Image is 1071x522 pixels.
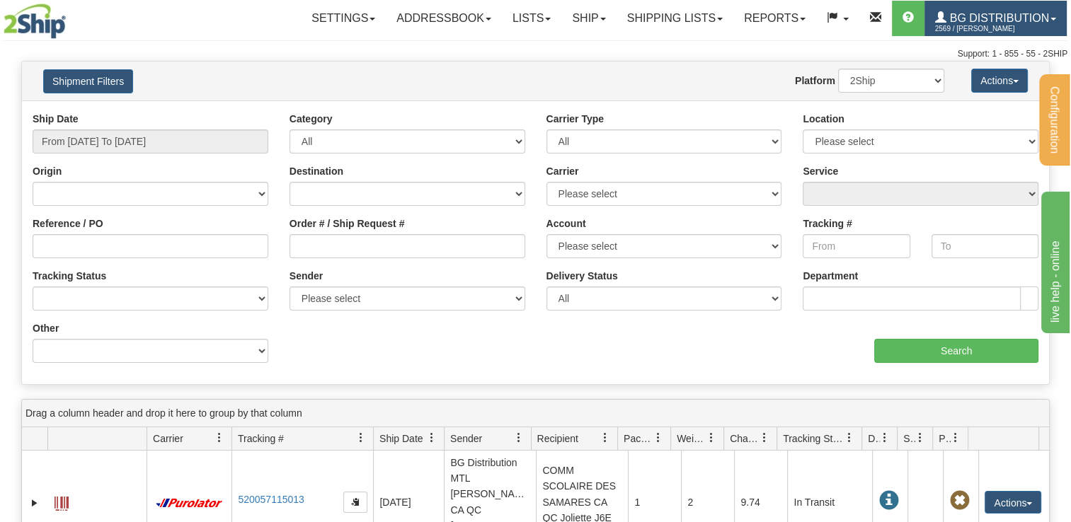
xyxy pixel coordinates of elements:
a: Label [55,490,69,513]
span: Packages [624,431,653,446]
label: Tracking # [803,216,852,231]
span: Tracking Status [783,431,844,446]
span: Delivery Status [868,431,880,446]
a: BG Distribution 2569 / [PERSON_NAME] [924,1,1067,36]
label: Order # / Ship Request # [290,216,405,231]
span: Recipient [537,431,578,446]
label: Ship Date [33,112,79,126]
div: Support: 1 - 855 - 55 - 2SHIP [4,48,1067,60]
a: Reports [733,1,816,36]
a: Pickup Status filter column settings [944,426,968,450]
label: Account [546,216,586,231]
span: Pickup Not Assigned [949,491,969,511]
a: Ship Date filter column settings [420,426,444,450]
input: From [803,234,910,258]
label: Tracking Status [33,269,106,283]
img: logo2569.jpg [4,4,66,39]
a: Expand [28,496,42,510]
a: Delivery Status filter column settings [873,426,897,450]
a: Shipping lists [617,1,733,36]
span: Sender [450,431,482,446]
a: Settings [301,1,386,36]
span: 2569 / [PERSON_NAME] [935,22,1041,36]
span: In Transit [878,491,898,511]
a: Shipment Issues filter column settings [908,426,932,450]
a: Charge filter column settings [752,426,777,450]
label: Department [803,269,858,283]
a: Lists [502,1,561,36]
span: Pickup Status [939,431,951,446]
button: Configuration [1039,74,1070,166]
label: Sender [290,269,323,283]
label: Service [803,164,838,178]
a: Tracking Status filter column settings [837,426,861,450]
label: Destination [290,164,343,178]
a: Sender filter column settings [507,426,531,450]
button: Actions [985,491,1041,514]
span: Weight [677,431,706,446]
span: BG Distribution [946,12,1049,24]
button: Shipment Filters [43,69,133,93]
iframe: chat widget [1038,189,1070,333]
span: Ship Date [379,431,423,446]
button: Actions [971,69,1028,93]
label: Reference / PO [33,216,103,231]
label: Delivery Status [546,269,618,283]
label: Platform [795,74,835,88]
input: Search [874,339,1038,363]
a: Weight filter column settings [699,426,723,450]
label: Category [290,112,333,126]
span: Carrier [153,431,183,446]
div: live help - online [11,8,131,25]
div: grid grouping header [22,400,1049,427]
a: 520057115013 [238,494,304,505]
a: Ship [561,1,616,36]
label: Other [33,321,59,335]
a: Addressbook [386,1,502,36]
span: Shipment Issues [903,431,915,446]
label: Carrier [546,164,579,178]
label: Location [803,112,844,126]
img: 11 - Purolator [153,498,225,509]
a: Carrier filter column settings [207,426,231,450]
a: Tracking # filter column settings [349,426,373,450]
a: Recipient filter column settings [593,426,617,450]
input: To [932,234,1038,258]
label: Origin [33,164,62,178]
span: Tracking # [238,431,284,446]
label: Carrier Type [546,112,604,126]
a: Packages filter column settings [646,426,670,450]
button: Copy to clipboard [343,492,367,513]
span: Charge [730,431,760,446]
